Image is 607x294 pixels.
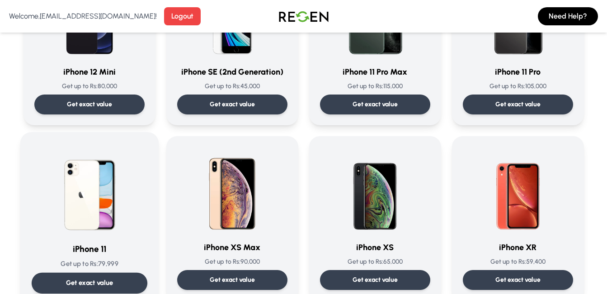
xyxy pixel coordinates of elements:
p: Get up to Rs: 105,000 [463,82,573,91]
img: Logo [272,4,335,29]
p: Get exact value [353,275,398,285]
p: Get exact value [210,275,255,285]
h3: iPhone 11 [31,242,147,256]
p: Welcome, [EMAIL_ADDRESS][DOMAIN_NAME] ! [9,11,157,22]
p: Get up to Rs: 90,000 [177,257,287,266]
h3: iPhone XS [320,241,430,254]
p: Get exact value [67,100,112,109]
button: Need Help? [538,7,598,25]
img: iPhone 11 [44,143,135,235]
h3: iPhone 12 Mini [34,66,145,78]
p: Get up to Rs: 59,400 [463,257,573,266]
img: iPhone XS [332,147,419,234]
p: Get up to Rs: 79,999 [31,259,147,269]
h3: iPhone XS Max [177,241,287,254]
img: iPhone XS Max [189,147,276,234]
h3: iPhone XR [463,241,573,254]
p: Get up to Rs: 45,000 [177,82,287,91]
p: Get exact value [210,100,255,109]
h3: iPhone 11 Pro Max [320,66,430,78]
img: iPhone XR [475,147,561,234]
p: Get up to Rs: 80,000 [34,82,145,91]
p: Get exact value [66,278,113,288]
p: Get exact value [495,275,541,285]
p: Get up to Rs: 115,000 [320,82,430,91]
p: Get up to Rs: 65,000 [320,257,430,266]
button: Logout [164,7,201,25]
p: Get exact value [353,100,398,109]
h3: iPhone SE (2nd Generation) [177,66,287,78]
p: Get exact value [495,100,541,109]
h3: iPhone 11 Pro [463,66,573,78]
